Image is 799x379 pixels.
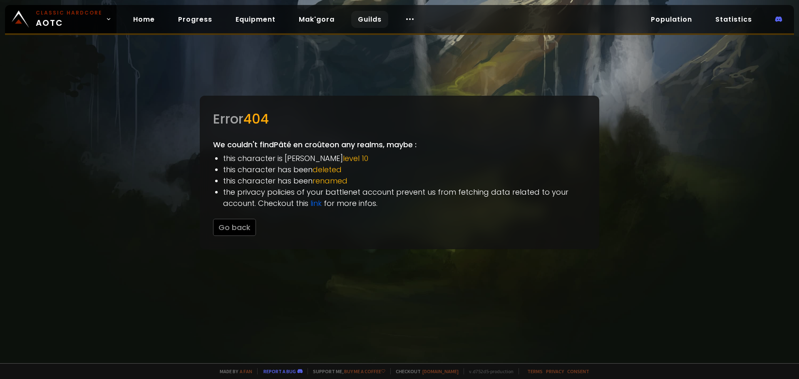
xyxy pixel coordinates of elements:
[343,153,368,163] span: level 10
[546,368,564,374] a: Privacy
[200,96,599,249] div: We couldn't find Pâté en croûte on any realms, maybe :
[464,368,514,374] span: v. d752d5 - production
[644,11,699,28] a: Population
[127,11,161,28] a: Home
[215,368,252,374] span: Made by
[243,109,269,128] span: 404
[313,176,347,186] span: renamed
[223,153,586,164] li: this character is [PERSON_NAME]
[36,9,102,29] span: AOTC
[223,186,586,209] li: the privacy policies of your battlenet account prevent us from fetching data related to your acco...
[5,5,117,33] a: Classic HardcoreAOTC
[229,11,282,28] a: Equipment
[292,11,341,28] a: Mak'gora
[240,368,252,374] a: a fan
[223,164,586,175] li: this character has been
[567,368,589,374] a: Consent
[263,368,296,374] a: Report a bug
[351,11,388,28] a: Guilds
[213,219,256,236] button: Go back
[527,368,543,374] a: Terms
[308,368,385,374] span: Support me,
[422,368,459,374] a: [DOMAIN_NAME]
[344,368,385,374] a: Buy me a coffee
[313,164,342,175] span: deleted
[171,11,219,28] a: Progress
[223,175,586,186] li: this character has been
[36,9,102,17] small: Classic Hardcore
[310,198,322,208] a: link
[213,109,586,129] div: Error
[390,368,459,374] span: Checkout
[213,222,256,233] a: Go back
[709,11,759,28] a: Statistics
